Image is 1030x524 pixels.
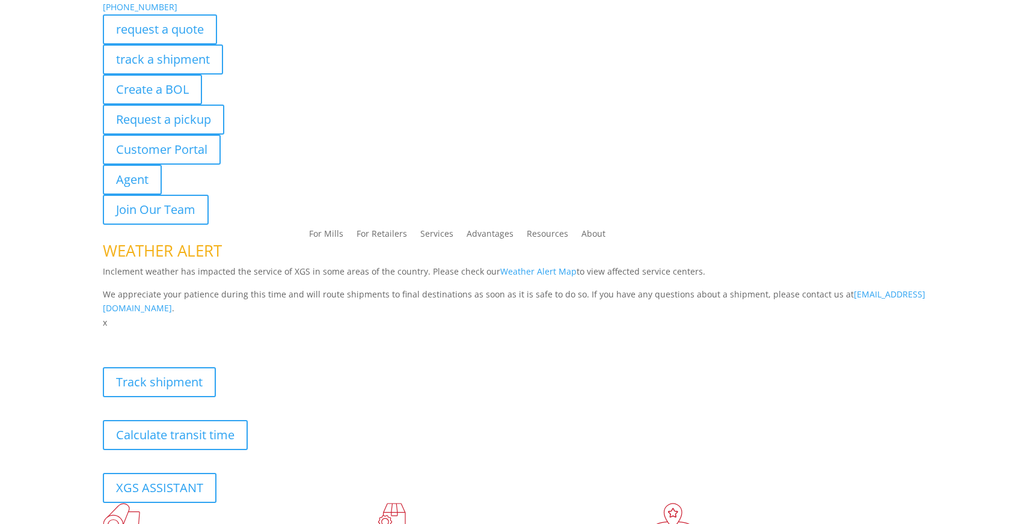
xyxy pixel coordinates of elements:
[103,1,177,13] a: [PHONE_NUMBER]
[103,473,216,503] a: XGS ASSISTANT
[467,230,513,243] a: Advantages
[103,287,927,316] p: We appreciate your patience during this time and will route shipments to final destinations as so...
[103,264,927,287] p: Inclement weather has impacted the service of XGS in some areas of the country. Please check our ...
[103,315,927,330] p: x
[103,420,248,450] a: Calculate transit time
[527,230,568,243] a: Resources
[309,230,343,243] a: For Mills
[103,195,209,225] a: Join Our Team
[420,230,453,243] a: Services
[103,367,216,397] a: Track shipment
[103,75,202,105] a: Create a BOL
[500,266,577,277] a: Weather Alert Map
[103,44,223,75] a: track a shipment
[103,165,162,195] a: Agent
[103,332,371,343] b: Visibility, transparency, and control for your entire supply chain.
[357,230,407,243] a: For Retailers
[103,14,217,44] a: request a quote
[103,105,224,135] a: Request a pickup
[103,135,221,165] a: Customer Portal
[581,230,605,243] a: About
[103,240,222,261] span: WEATHER ALERT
